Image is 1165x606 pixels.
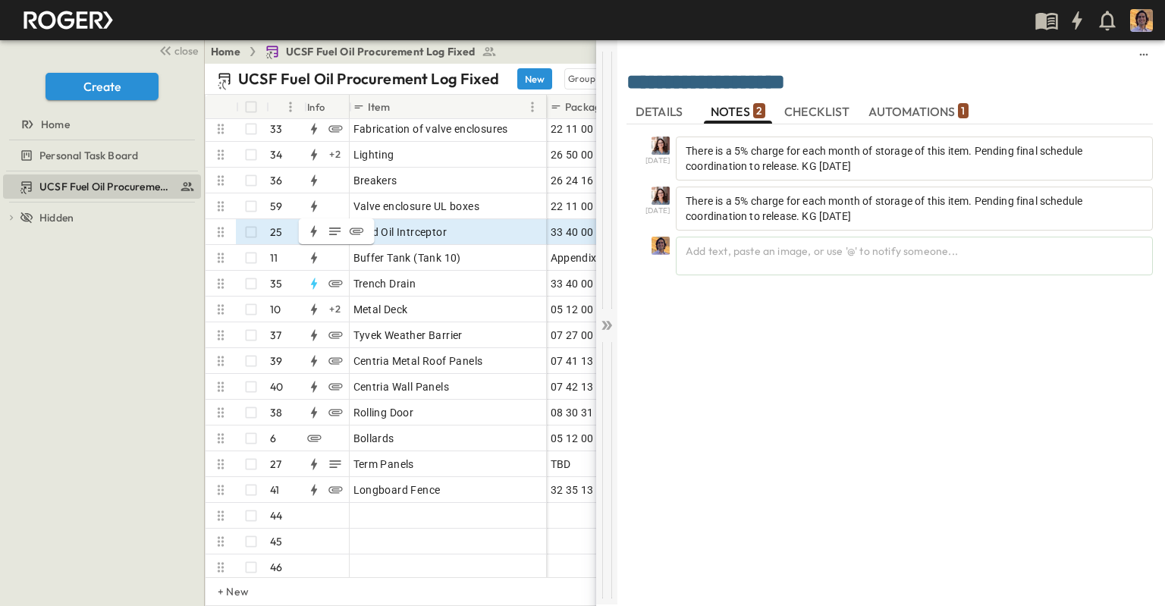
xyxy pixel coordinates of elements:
span: 05 12 00 [551,431,594,446]
span: 26 50 00 [551,147,594,162]
a: Home [211,44,240,59]
button: sidedrawer-menu [1135,46,1153,64]
span: Centria Metal Roof Panels [353,353,483,369]
p: 40 [270,379,283,394]
div: + 2 [326,146,344,164]
div: # [266,95,304,119]
div: test [3,174,201,199]
img: Profile Picture [652,137,670,155]
span: UCSF Fuel Oil Procurement Log Fixed [39,179,174,194]
span: NOTES [711,105,765,118]
span: 07 27 00 [551,328,594,343]
p: 1 [961,103,965,118]
span: Longboard Fence [353,482,441,498]
span: 22 11 00 [551,199,594,214]
span: 33 40 00 [551,276,594,291]
p: 11 [270,250,278,265]
span: Trench Drain [353,276,416,291]
div: + 2 [326,300,344,319]
p: Group by: [568,71,611,86]
span: Bollards [353,431,394,446]
span: Rolling Door [353,405,414,420]
p: Package [565,99,606,115]
p: 38 [270,405,282,420]
p: 41 [270,482,279,498]
span: 05 12 00 [551,302,594,317]
span: There is a 5% charge for each month of storage of this item. Pending final schedule coordination ... [686,145,1082,172]
p: 10 [270,302,281,317]
span: TBD [551,457,571,472]
span: 08 30 31 [551,405,594,420]
span: close [174,43,198,58]
div: Info [304,95,350,119]
span: Term Panels [353,457,414,472]
p: 59 [270,199,282,214]
img: Profile Picture [1130,9,1153,32]
span: Breakers [353,173,397,188]
p: 46 [270,560,282,575]
p: 39 [270,353,282,369]
span: AUTOMATIONS [868,105,969,118]
p: 34 [270,147,282,162]
span: There is a 5% charge for each month of storage of this item. Pending final schedule coordination ... [686,195,1082,222]
span: Sand Oil Intrceptor [353,225,447,240]
span: 07 42 13 [551,379,594,394]
div: Info [307,86,325,128]
p: 45 [270,534,282,549]
p: 33 [270,121,282,137]
span: 22 11 00 [551,121,594,137]
p: + New [218,584,227,599]
p: UCSF Fuel Oil Procurement Log Fixed [238,68,499,89]
span: Tyvek Weather Barrier [353,328,463,343]
p: 44 [270,508,282,523]
span: [DATE] [645,205,670,218]
button: Sort [272,99,289,115]
p: 36 [270,173,282,188]
span: 26 24 16 [551,173,594,188]
div: Add text, paste an image, or use '@' to notify someone... [676,237,1153,275]
span: UCSF Fuel Oil Procurement Log Fixed [286,44,476,59]
p: Item [368,99,390,115]
span: CHECKLIST [784,105,853,118]
span: [DATE] [645,155,670,168]
span: Fabrication of valve enclosures [353,121,508,137]
button: Menu [523,98,542,116]
nav: breadcrumbs [211,44,506,59]
span: Buffer Tank (Tank 10) [353,250,461,265]
span: Home [41,117,70,132]
span: 33 40 00 [551,225,594,240]
span: Centria Wall Panels [353,379,450,394]
div: test [3,143,201,168]
p: 27 [270,457,281,472]
p: 2 [756,103,762,118]
span: Valve enclosure UL boxes [353,199,480,214]
p: 6 [270,431,276,446]
button: Menu [281,98,300,116]
span: DETAILS [636,105,686,118]
span: Personal Task Board [39,148,138,163]
span: 07 41 13 [551,353,594,369]
span: 32 35 13 [551,482,594,498]
img: Profile Picture [652,237,670,255]
p: 35 [270,276,282,291]
img: Profile Picture [652,187,670,205]
button: New [517,68,552,89]
span: Appendix A [551,250,607,265]
button: Create [46,73,159,100]
span: Lighting [353,147,394,162]
span: Metal Deck [353,302,408,317]
p: 37 [270,328,281,343]
span: Hidden [39,210,74,225]
button: Sort [393,99,410,115]
p: 25 [270,225,282,240]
